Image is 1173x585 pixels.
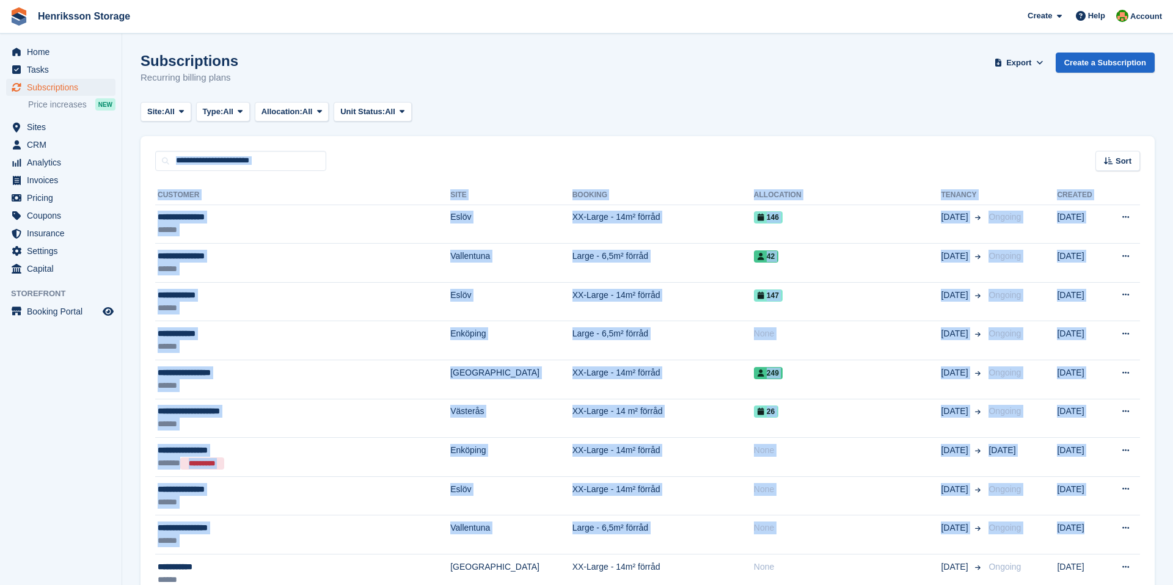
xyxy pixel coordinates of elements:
td: [DATE] [1057,399,1105,438]
a: menu [6,61,115,78]
td: [DATE] [1057,205,1105,244]
span: Ongoing [988,329,1021,338]
span: Tasks [27,61,100,78]
span: 249 [754,367,783,379]
td: XX-Large - 14 m² förråd [572,399,754,438]
td: Eslöv [450,282,572,321]
span: Settings [27,242,100,260]
a: menu [6,118,115,136]
div: None [754,483,941,496]
span: [DATE] [988,445,1015,455]
h1: Subscriptions [141,53,238,69]
span: 147 [754,289,783,302]
a: menu [6,225,115,242]
td: Large - 6,5m² förråd [572,515,754,554]
td: Eslöv [450,205,572,244]
span: [DATE] [941,289,970,302]
span: 146 [754,211,783,223]
div: None [754,521,941,534]
a: menu [6,189,115,206]
span: Export [1006,57,1031,69]
th: Customer [155,186,450,205]
a: menu [6,172,115,189]
button: Export [992,53,1046,73]
span: [DATE] [941,405,970,418]
span: Pricing [27,189,100,206]
td: [GEOGRAPHIC_DATA] [450,360,572,399]
a: menu [6,79,115,96]
a: menu [6,154,115,171]
span: CRM [27,136,100,153]
td: [DATE] [1057,321,1105,360]
button: Allocation: All [255,102,329,122]
p: Recurring billing plans [141,71,238,85]
span: Site: [147,106,164,118]
a: menu [6,207,115,224]
td: Large - 6,5m² förråd [572,244,754,283]
span: Capital [27,260,100,277]
a: Preview store [101,304,115,319]
a: menu [6,303,115,320]
td: Västerås [450,399,572,438]
span: [DATE] [941,211,970,223]
div: NEW [95,98,115,111]
td: [DATE] [1057,244,1105,283]
span: [DATE] [941,521,970,534]
span: Ongoing [988,562,1021,572]
th: Created [1057,186,1105,205]
div: None [754,561,941,573]
div: None [754,444,941,457]
span: Account [1130,10,1162,23]
span: [DATE] [941,483,970,496]
span: [DATE] [941,250,970,263]
th: Tenancy [941,186,984,205]
span: Ongoing [988,368,1021,377]
span: Invoices [27,172,100,189]
td: XX-Large - 14m² förråd [572,282,754,321]
span: [DATE] [941,366,970,379]
img: Mikael Holmström [1116,10,1128,22]
a: Price increases NEW [28,98,115,111]
span: Subscriptions [27,79,100,96]
span: 26 [754,405,778,418]
a: menu [6,242,115,260]
span: [DATE] [941,444,970,457]
th: Site [450,186,572,205]
td: Vallentuna [450,515,572,554]
a: menu [6,43,115,60]
span: Ongoing [988,212,1021,222]
span: Unit Status: [340,106,385,118]
span: [DATE] [941,327,970,340]
span: Create [1028,10,1052,22]
span: Sort [1116,155,1131,167]
span: Ongoing [988,290,1021,300]
span: Sites [27,118,100,136]
span: Analytics [27,154,100,171]
td: Large - 6,5m² förråd [572,321,754,360]
td: XX-Large - 14m² förråd [572,476,754,515]
button: Site: All [141,102,191,122]
span: Type: [203,106,224,118]
span: [DATE] [941,561,970,573]
span: Home [27,43,100,60]
a: Henriksson Storage [33,6,135,26]
td: Eslöv [450,476,572,515]
span: Ongoing [988,406,1021,416]
a: menu [6,136,115,153]
td: Enköping [450,321,572,360]
span: Ongoing [988,523,1021,532]
span: All [385,106,395,118]
span: Ongoing [988,251,1021,261]
td: XX-Large - 14m² förråd [572,438,754,477]
button: Type: All [196,102,250,122]
div: None [754,327,941,340]
span: 42 [754,250,778,263]
th: Allocation [754,186,941,205]
span: Storefront [11,288,122,300]
span: Insurance [27,225,100,242]
span: Booking Portal [27,303,100,320]
button: Unit Status: All [334,102,411,122]
span: All [223,106,233,118]
td: [DATE] [1057,515,1105,554]
td: [DATE] [1057,360,1105,399]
